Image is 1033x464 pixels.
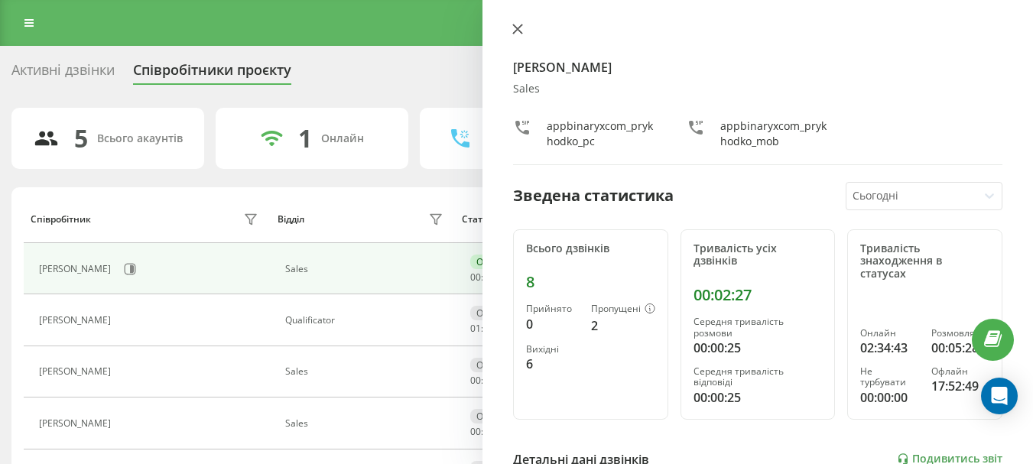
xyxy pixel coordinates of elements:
[526,273,655,291] div: 8
[694,316,823,339] div: Середня тривалість розмови
[470,409,519,423] div: Офлайн
[513,184,674,207] div: Зведена статистика
[694,339,823,357] div: 00:00:25
[860,328,918,339] div: Онлайн
[39,264,115,274] div: [PERSON_NAME]
[285,418,447,429] div: Sales
[526,315,579,333] div: 0
[39,366,115,377] div: [PERSON_NAME]
[470,358,519,372] div: Офлайн
[694,286,823,304] div: 00:02:27
[547,118,656,149] div: appbinaryxcom_prykhodko_pc
[526,242,655,255] div: Всього дзвінків
[526,344,579,355] div: Вихідні
[860,388,918,407] div: 00:00:00
[526,303,579,314] div: Прийнято
[97,132,183,145] div: Всього акаунтів
[931,377,989,395] div: 17:52:49
[470,306,519,320] div: Офлайн
[285,315,447,326] div: Qualificator
[591,316,655,335] div: 2
[462,214,492,225] div: Статус
[285,366,447,377] div: Sales
[694,242,823,268] div: Тривалість усіх дзвінків
[470,427,507,437] div: : :
[31,214,91,225] div: Співробітник
[470,255,518,269] div: Онлайн
[298,124,312,153] div: 1
[860,242,989,281] div: Тривалість знаходження в статусах
[591,303,655,316] div: Пропущені
[39,315,115,326] div: [PERSON_NAME]
[720,118,830,149] div: appbinaryxcom_prykhodko_mob
[981,378,1018,414] div: Open Intercom Messenger
[931,366,989,377] div: Офлайн
[470,323,507,334] div: : :
[860,339,918,357] div: 02:34:43
[931,328,989,339] div: Розмовляє
[321,132,364,145] div: Онлайн
[694,366,823,388] div: Середня тривалість відповіді
[74,124,88,153] div: 5
[694,388,823,407] div: 00:00:25
[470,272,507,283] div: : :
[278,214,304,225] div: Відділ
[513,83,1002,96] div: Sales
[470,425,481,438] span: 00
[526,355,579,373] div: 6
[470,322,481,335] span: 01
[285,264,447,274] div: Sales
[470,375,507,386] div: : :
[470,271,481,284] span: 00
[931,339,989,357] div: 00:05:28
[133,62,291,86] div: Співробітники проєкту
[470,374,481,387] span: 00
[513,58,1002,76] h4: [PERSON_NAME]
[11,62,115,86] div: Активні дзвінки
[860,366,918,388] div: Не турбувати
[39,418,115,429] div: [PERSON_NAME]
